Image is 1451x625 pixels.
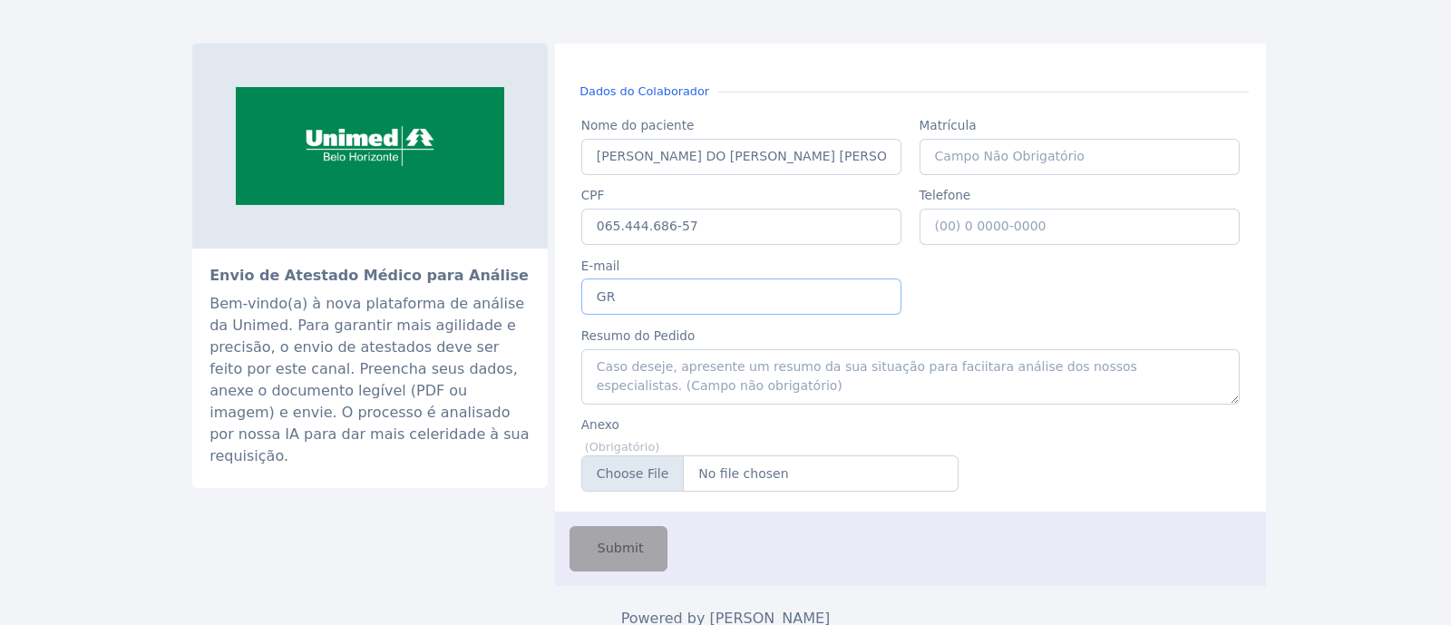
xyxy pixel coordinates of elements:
[192,44,548,249] img: sistemaocemg.coop.br-unimed-bh-e-eleita-a-melhor-empresa-de-planos-de-saude-do-brasil-giro-2.png
[581,209,902,245] input: 000.000.000-00
[209,266,531,286] h2: Envio de Atestado Médico para Análise
[581,278,902,315] input: nome.sobrenome@empresa.com
[581,186,902,204] label: CPF
[581,116,902,134] label: Nome do paciente
[581,455,959,492] input: Anexe-se aqui seu atestado (PDF ou Imagem)
[920,209,1241,245] input: (00) 0 0000-0000
[581,257,902,275] label: E-mail
[920,186,1241,204] label: Telefone
[209,293,531,467] div: Bem-vindo(a) à nova plataforma de análise da Unimed. Para garantir mais agilidade e precisão, o e...
[581,327,1240,345] label: Resumo do Pedido
[581,139,902,175] input: Preencha aqui seu nome completo
[581,415,959,434] label: Anexo
[585,440,659,454] small: (Obrigatório)
[572,83,716,100] small: Dados do Colaborador
[920,139,1241,175] input: Campo Não Obrigatório
[920,116,1241,134] label: Matrícula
